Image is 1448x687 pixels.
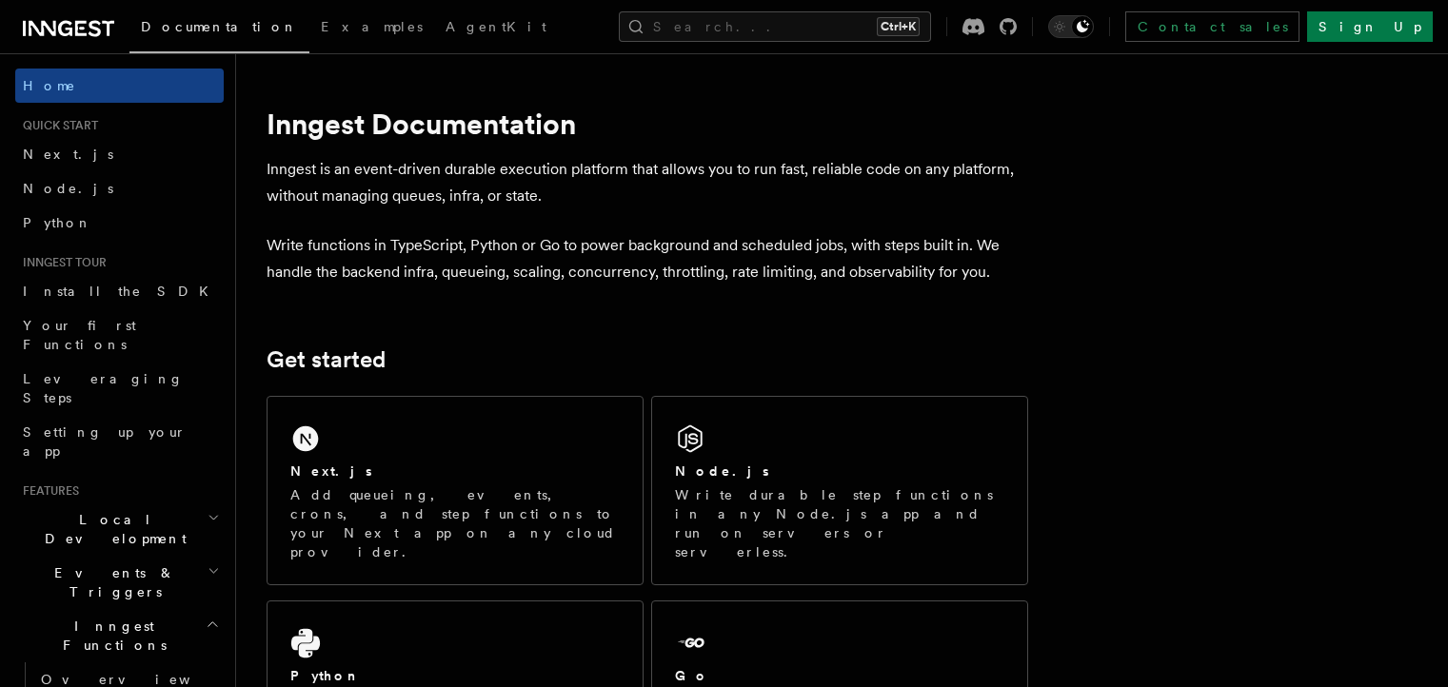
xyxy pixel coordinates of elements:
[15,617,206,655] span: Inngest Functions
[1125,11,1299,42] a: Contact sales
[23,424,187,459] span: Setting up your app
[15,483,79,499] span: Features
[434,6,558,51] a: AgentKit
[877,17,920,36] kbd: Ctrl+K
[267,107,1028,141] h1: Inngest Documentation
[290,666,361,685] h2: Python
[15,137,224,171] a: Next.js
[129,6,309,53] a: Documentation
[141,19,298,34] span: Documentation
[15,255,107,270] span: Inngest tour
[321,19,423,34] span: Examples
[290,461,372,481] h2: Next.js
[675,461,769,481] h2: Node.js
[267,396,644,585] a: Next.jsAdd queueing, events, crons, and step functions to your Next app on any cloud provider.
[1307,11,1433,42] a: Sign Up
[15,118,98,133] span: Quick start
[15,556,224,609] button: Events & Triggers
[15,206,224,240] a: Python
[15,415,224,468] a: Setting up your app
[267,232,1028,285] p: Write functions in TypeScript, Python or Go to power background and scheduled jobs, with steps bu...
[675,666,709,685] h2: Go
[23,318,136,352] span: Your first Functions
[23,147,113,162] span: Next.js
[15,308,224,362] a: Your first Functions
[23,76,76,95] span: Home
[15,563,208,601] span: Events & Triggers
[1048,15,1094,38] button: Toggle dark mode
[290,485,620,561] p: Add queueing, events, crons, and step functions to your Next app on any cloud provider.
[267,156,1028,209] p: Inngest is an event-driven durable execution platform that allows you to run fast, reliable code ...
[15,502,224,556] button: Local Development
[446,19,546,34] span: AgentKit
[309,6,434,51] a: Examples
[23,371,184,405] span: Leveraging Steps
[15,69,224,103] a: Home
[41,672,237,687] span: Overview
[675,485,1004,561] p: Write durable step functions in any Node.js app and run on servers or serverless.
[267,346,386,373] a: Get started
[15,274,224,308] a: Install the SDK
[23,181,113,196] span: Node.js
[651,396,1028,585] a: Node.jsWrite durable step functions in any Node.js app and run on servers or serverless.
[619,11,931,42] button: Search...Ctrl+K
[15,171,224,206] a: Node.js
[15,609,224,662] button: Inngest Functions
[23,215,92,230] span: Python
[15,510,208,548] span: Local Development
[15,362,224,415] a: Leveraging Steps
[23,284,220,299] span: Install the SDK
